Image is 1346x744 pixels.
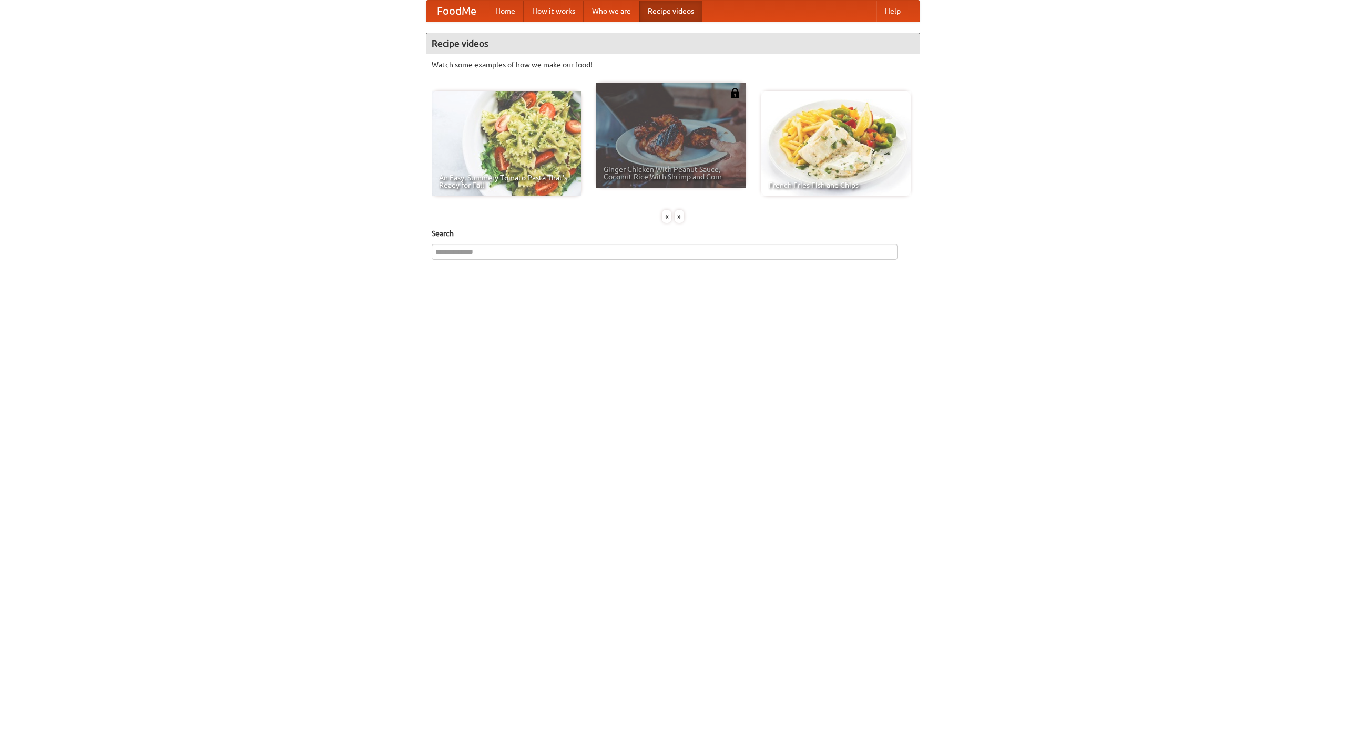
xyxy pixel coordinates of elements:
[662,210,671,223] div: «
[426,1,487,22] a: FoodMe
[426,33,920,54] h4: Recipe videos
[524,1,584,22] a: How it works
[730,88,740,98] img: 483408.png
[769,181,903,189] span: French Fries Fish and Chips
[487,1,524,22] a: Home
[639,1,702,22] a: Recipe videos
[584,1,639,22] a: Who we are
[675,210,684,223] div: »
[432,59,914,70] p: Watch some examples of how we make our food!
[432,91,581,196] a: An Easy, Summery Tomato Pasta That's Ready for Fall
[439,174,574,189] span: An Easy, Summery Tomato Pasta That's Ready for Fall
[432,228,914,239] h5: Search
[876,1,909,22] a: Help
[761,91,911,196] a: French Fries Fish and Chips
